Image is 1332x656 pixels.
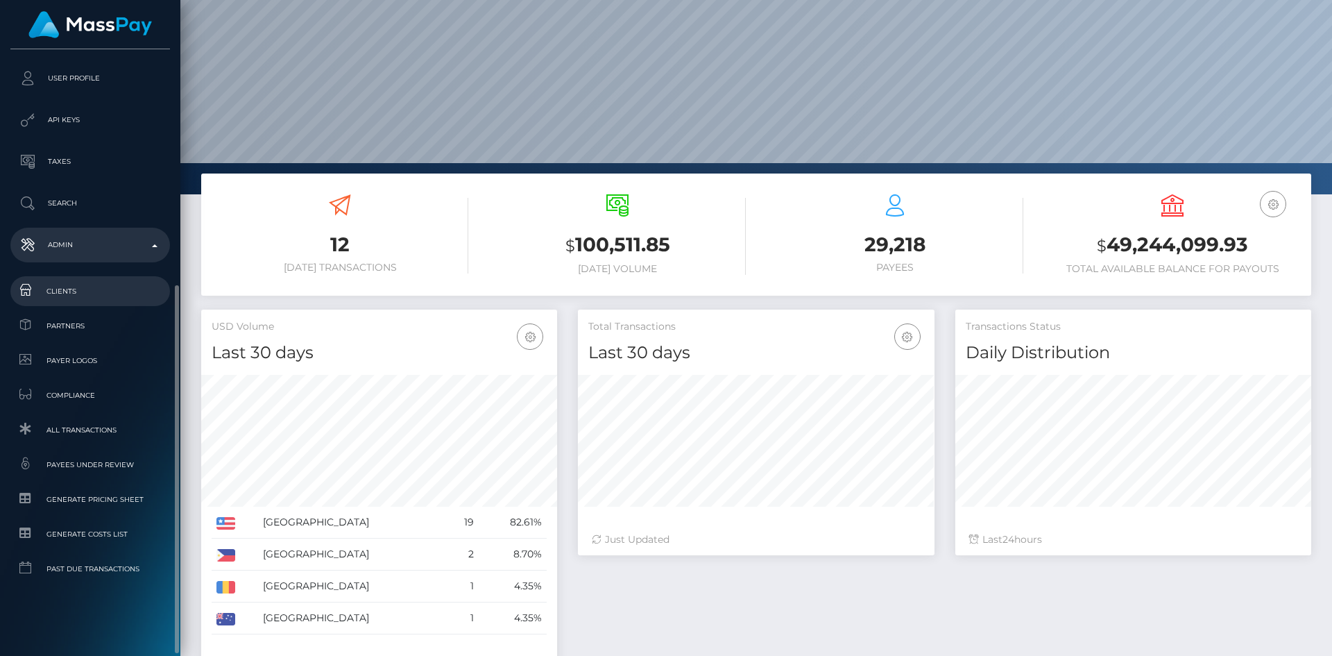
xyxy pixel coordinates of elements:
[258,507,447,539] td: [GEOGRAPHIC_DATA]
[10,554,170,584] a: Past Due Transactions
[10,380,170,410] a: Compliance
[28,11,152,38] img: MassPay Logo
[212,262,468,274] h6: [DATE] Transactions
[10,450,170,480] a: Payees under Review
[258,539,447,571] td: [GEOGRAPHIC_DATA]
[10,311,170,341] a: Partners
[767,262,1023,274] h6: Payees
[10,228,170,262] a: Admin
[16,353,164,369] span: Payer Logos
[565,236,575,255] small: $
[1044,263,1301,275] h6: Total Available Balance for Payouts
[447,603,479,634] td: 1
[969,532,1297,547] div: Last hours
[592,532,920,547] div: Just Updated
[258,603,447,634] td: [GEOGRAPHIC_DATA]
[16,235,164,255] p: Admin
[16,151,164,172] p: Taxes
[10,346,170,376] a: Payer Logos
[10,276,170,306] a: Clients
[10,144,170,179] a: Taxes
[1044,231,1301,260] h3: 49,244,099.93
[10,103,170,137] a: API Keys
[16,561,164,577] span: Past Due Transactions
[10,519,170,549] a: Generate Costs List
[479,539,547,571] td: 8.70%
[10,61,170,96] a: User Profile
[479,603,547,634] td: 4.35%
[966,341,1301,365] h4: Daily Distribution
[1097,236,1107,255] small: $
[212,341,547,365] h4: Last 30 days
[16,422,164,438] span: All Transactions
[489,231,746,260] h3: 100,511.85
[216,613,235,625] img: AU.png
[16,68,164,89] p: User Profile
[767,231,1023,258] h3: 29,218
[479,507,547,539] td: 82.61%
[216,549,235,562] img: PH.png
[447,507,479,539] td: 19
[16,457,164,473] span: Payees under Review
[16,491,164,507] span: Generate Pricing Sheet
[966,320,1301,334] h5: Transactions Status
[212,320,547,334] h5: USD Volume
[16,526,164,542] span: Generate Costs List
[489,263,746,275] h6: [DATE] Volume
[10,186,170,221] a: Search
[479,571,547,603] td: 4.35%
[16,193,164,214] p: Search
[447,539,479,571] td: 2
[258,571,447,603] td: [GEOGRAPHIC_DATA]
[216,517,235,530] img: US.png
[16,110,164,131] p: API Keys
[1002,533,1014,546] span: 24
[588,341,923,365] h4: Last 30 days
[212,231,468,258] h3: 12
[588,320,923,334] h5: Total Transactions
[216,581,235,594] img: RO.png
[16,387,164,403] span: Compliance
[16,283,164,299] span: Clients
[10,415,170,445] a: All Transactions
[10,485,170,514] a: Generate Pricing Sheet
[16,318,164,334] span: Partners
[447,571,479,603] td: 1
